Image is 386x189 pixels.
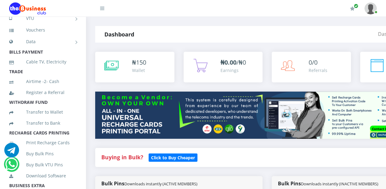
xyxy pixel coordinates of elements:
div: Wallet [132,67,146,74]
a: ₦150 Wallet [95,52,174,82]
b: ₦0.00 [220,58,236,66]
div: ₦ [132,58,146,67]
a: VTU [9,11,77,26]
small: Downloads instantly (INACTIVE MEMBERS) [301,181,378,187]
span: 0/0 [309,58,318,66]
small: Downloads instantly (ACTIVE MEMBERS) [124,181,197,187]
a: ₦0.00/₦0 Earnings [184,52,263,82]
a: 0/0 Referrals [272,52,351,82]
i: Renew/Upgrade Subscription [350,6,355,11]
strong: Buying in Bulk? [101,153,143,161]
span: 150 [136,58,146,66]
span: Renew/Upgrade Subscription [354,4,358,8]
a: Vouchers [9,23,77,37]
a: Print Recharge Cards [9,136,77,150]
div: Earnings [220,67,246,74]
a: Cable TV, Electricity [9,55,77,69]
b: Click to Buy Cheaper [151,155,195,161]
a: Transfer to Bank [9,116,77,130]
span: /₦0 [220,58,246,66]
a: Chat for support [5,161,18,172]
a: Buy Bulk VTU Pins [9,158,77,172]
a: Airtime -2- Cash [9,74,77,89]
a: Transfer to Wallet [9,105,77,119]
img: Logo [9,2,46,15]
div: Referrals [309,67,327,74]
strong: Dashboard [104,31,134,38]
a: Data [9,34,77,49]
img: User [365,2,377,14]
a: Register a Referral [9,85,77,100]
a: Chat for support [4,147,19,157]
a: Buy Bulk Pins [9,147,77,161]
a: Click to Buy Cheaper [149,153,197,161]
a: Download Software [9,169,77,183]
strong: Bulk Pins [101,180,197,187]
strong: Bulk Pins [278,180,378,187]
